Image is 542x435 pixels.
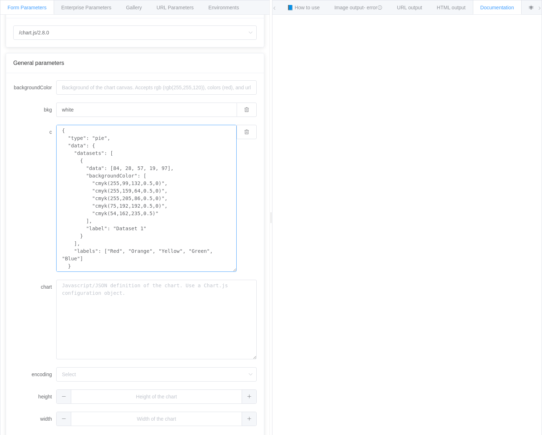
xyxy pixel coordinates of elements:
[56,389,257,404] input: Height of the chart
[13,412,56,426] label: width
[13,60,64,66] span: General parameters
[287,5,320,10] span: 📘 How to use
[364,5,382,10] span: - error
[208,5,239,10] span: Environments
[56,80,257,95] input: Background of the chart canvas. Accepts rgb (rgb(255,255,120)), colors (red), and url-encoded hex...
[13,25,257,40] input: Select
[56,103,237,117] input: Background of the chart canvas. Accepts rgb (rgb(255,255,120)), colors (red), and url-encoded hex...
[126,5,142,10] span: Gallery
[480,5,514,10] span: Documentation
[13,280,56,294] label: chart
[56,367,257,382] input: Select
[397,5,422,10] span: URL output
[56,412,257,426] input: Width of the chart
[13,389,56,404] label: height
[61,5,111,10] span: Enterprise Parameters
[8,5,47,10] span: Form Parameters
[13,367,56,382] label: encoding
[13,125,56,139] label: c
[13,103,56,117] label: bkg
[437,5,465,10] span: HTML output
[334,5,382,10] span: Image output
[13,80,56,95] label: backgroundColor
[156,5,194,10] span: URL Parameters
